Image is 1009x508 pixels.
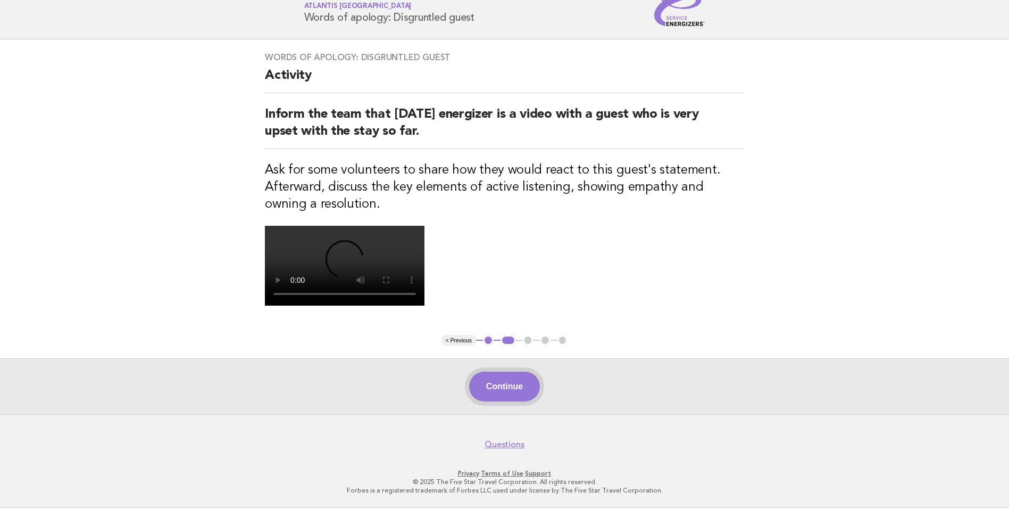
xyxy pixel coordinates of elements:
[265,162,744,213] h3: Ask for some volunteers to share how they would react to this guest's statement. Afterward, discu...
[485,439,524,450] a: Questions
[304,3,412,10] span: Atlantis [GEOGRAPHIC_DATA]
[265,67,744,93] h2: Activity
[481,470,523,477] a: Terms of Use
[179,469,830,478] p: · ·
[179,486,830,495] p: Forbes is a registered trademark of Forbes LLC used under license by The Five Star Travel Corpora...
[469,372,540,402] button: Continue
[179,478,830,486] p: © 2025 The Five Star Travel Corporation. All rights reserved.
[483,335,494,346] button: 1
[265,52,744,63] h3: Words of apology: Disgruntled guest
[458,470,479,477] a: Privacy
[525,470,551,477] a: Support
[441,335,476,346] button: < Previous
[501,335,516,346] button: 2
[265,106,744,149] h2: Inform the team that [DATE] energizer is a video with a guest who is very upset with the stay so ...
